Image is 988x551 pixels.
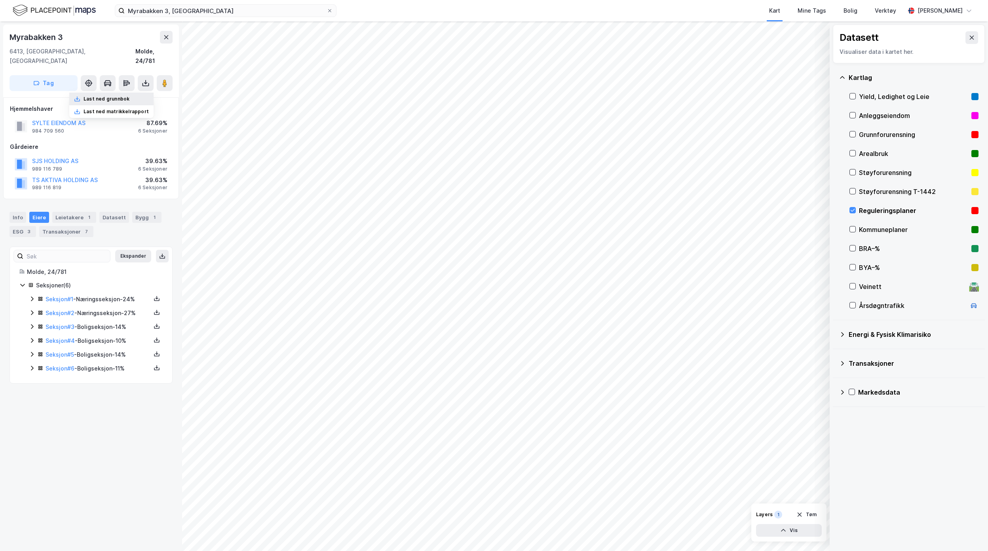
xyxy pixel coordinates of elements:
[138,128,167,134] div: 6 Seksjoner
[859,187,968,196] div: Støyforurensning T-1442
[756,511,773,518] div: Layers
[138,118,167,128] div: 87.69%
[875,6,896,15] div: Verktøy
[774,511,782,519] div: 1
[948,513,988,551] iframe: Chat Widget
[46,365,74,372] a: Seksjon#6
[36,281,163,290] div: Seksjoner ( 6 )
[46,336,151,346] div: - Boligseksjon - 10%
[25,228,33,236] div: 3
[9,212,26,223] div: Info
[859,168,968,177] div: Støyforurensning
[769,6,780,15] div: Kart
[858,388,978,397] div: Markedsdata
[138,166,167,172] div: 6 Seksjoner
[46,351,74,358] a: Seksjon#5
[859,111,968,120] div: Anleggseiendom
[9,75,78,91] button: Tag
[46,308,151,318] div: - Næringsseksjon - 27%
[46,364,151,373] div: - Boligseksjon - 11%
[135,47,173,66] div: Molde, 24/781
[849,330,978,339] div: Energi & Fysisk Klimarisiko
[46,294,151,304] div: - Næringsseksjon - 24%
[32,128,64,134] div: 984 709 560
[46,350,151,359] div: - Boligseksjon - 14%
[918,6,963,15] div: [PERSON_NAME]
[849,359,978,368] div: Transaksjoner
[840,47,978,57] div: Visualiser data i kartet her.
[9,31,65,44] div: Myrabakken 3
[969,281,979,292] div: 🛣️
[150,213,158,221] div: 1
[9,47,135,66] div: 6413, [GEOGRAPHIC_DATA], [GEOGRAPHIC_DATA]
[10,104,172,114] div: Hjemmelshaver
[84,108,149,115] div: Last ned matrikkelrapport
[859,282,966,291] div: Veinett
[859,130,968,139] div: Grunnforurensning
[85,213,93,221] div: 1
[844,6,857,15] div: Bolig
[840,31,879,44] div: Datasett
[46,296,73,302] a: Seksjon#1
[52,212,96,223] div: Leietakere
[82,228,90,236] div: 7
[859,225,968,234] div: Kommuneplaner
[10,142,172,152] div: Gårdeiere
[32,184,61,191] div: 989 116 819
[859,263,968,272] div: BYA–%
[84,96,129,102] div: Last ned grunnbok
[138,156,167,166] div: 39.63%
[138,175,167,185] div: 39.63%
[46,310,74,316] a: Seksjon#2
[32,166,62,172] div: 989 116 789
[125,5,327,17] input: Søk på adresse, matrikkel, gårdeiere, leietakere eller personer
[791,508,822,521] button: Tøm
[859,149,968,158] div: Arealbruk
[859,301,966,310] div: Årsdøgntrafikk
[9,226,36,237] div: ESG
[948,513,988,551] div: Kontrollprogram for chat
[859,244,968,253] div: BRA–%
[39,226,93,237] div: Transaksjoner
[46,323,74,330] a: Seksjon#3
[13,4,96,17] img: logo.f888ab2527a4732fd821a326f86c7f29.svg
[46,322,151,332] div: - Boligseksjon - 14%
[859,92,968,101] div: Yield, Ledighet og Leie
[23,250,110,262] input: Søk
[849,73,978,82] div: Kartlag
[798,6,826,15] div: Mine Tags
[27,267,163,277] div: Molde, 24/781
[132,212,161,223] div: Bygg
[115,250,151,262] button: Ekspander
[756,524,822,537] button: Vis
[138,184,167,191] div: 6 Seksjoner
[29,212,49,223] div: Eiere
[99,212,129,223] div: Datasett
[859,206,968,215] div: Reguleringsplaner
[46,337,75,344] a: Seksjon#4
